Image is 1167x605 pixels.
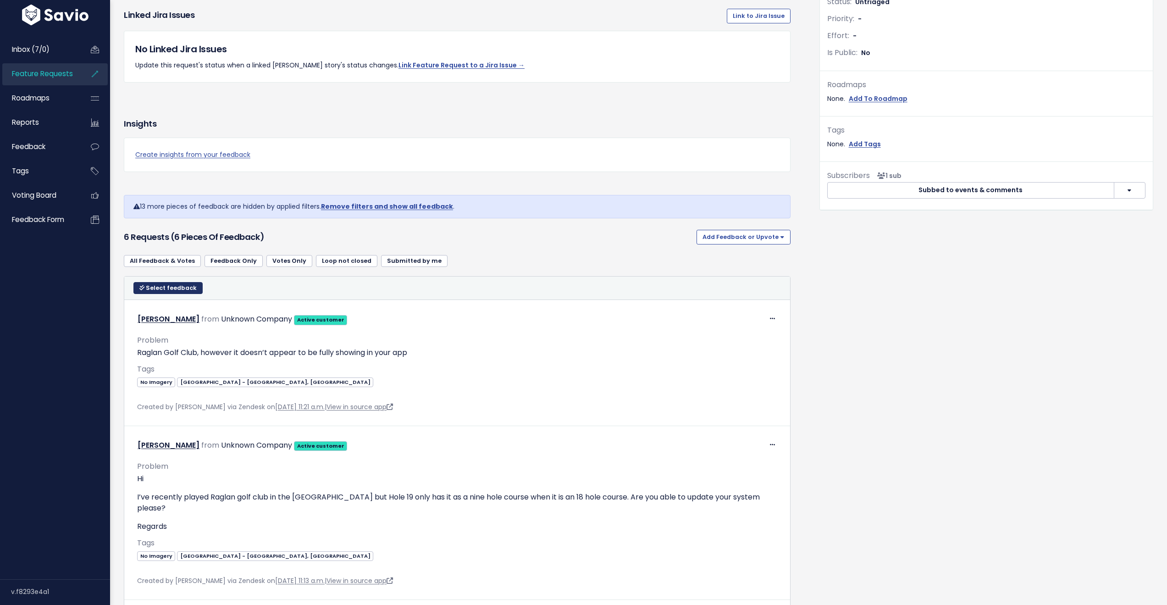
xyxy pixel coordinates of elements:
button: Add Feedback or Upvote [697,230,791,244]
span: Inbox (7/0) [12,44,50,54]
a: All Feedback & Votes [124,255,201,267]
div: Unknown Company [221,439,292,452]
span: No Imagery [137,377,175,387]
span: Feedback form [12,215,64,224]
a: [PERSON_NAME] [138,440,199,450]
span: No [861,48,870,57]
span: Subscribers [827,170,870,181]
a: Feedback form [2,209,76,230]
span: Priority: [827,13,854,24]
a: Feedback [2,136,76,157]
span: - [853,31,857,40]
button: Subbed to events & comments [827,182,1114,199]
div: v.f8293e4a1 [11,580,110,604]
a: Inbox (7/0) [2,39,76,60]
span: Problem [137,335,168,345]
span: Feature Requests [12,69,73,78]
button: Select feedback [133,282,203,294]
span: from [201,314,219,324]
span: Tags [12,166,29,176]
span: <p><strong>Subscribers</strong><br><br> - Nuno Grazina<br> </p> [874,171,902,180]
p: Raglan Golf Club, however it doesn’t appear to be fully showing in your app [137,347,777,358]
a: Create insights from your feedback [135,149,779,161]
span: No Imagery [137,551,175,561]
span: Created by [PERSON_NAME] via Zendesk on | [137,576,393,585]
a: View in source app [326,402,393,411]
div: Unknown Company [221,313,292,326]
p: Regards [137,521,777,532]
a: Votes Only [266,255,312,267]
p: Update this request's status when a linked [PERSON_NAME] story's status changes. [135,60,779,71]
strong: Active customer [297,442,344,450]
a: Voting Board [2,185,76,206]
div: None. [827,139,1145,150]
a: Link Feature Request to a Jira Issue → [398,61,525,70]
div: Tags [827,124,1145,137]
a: Reports [2,112,76,133]
span: Effort: [827,30,849,41]
span: Tags [137,538,155,548]
a: [GEOGRAPHIC_DATA] - [GEOGRAPHIC_DATA], [GEOGRAPHIC_DATA] [177,377,373,386]
span: Is Public: [827,47,857,58]
a: Remove filters and show all feedback [321,202,453,211]
a: Loop not closed [316,255,377,267]
a: Add Tags [849,139,881,150]
h3: 6 Requests (6 pieces of Feedback) [124,231,693,244]
h3: Insights [124,117,156,130]
p: Hi [137,473,777,484]
span: Problem [137,461,168,472]
a: No Imagery [137,377,175,386]
span: Tags [137,364,155,374]
h3: Linked Jira issues [124,9,194,23]
a: View in source app [326,576,393,585]
a: [GEOGRAPHIC_DATA] - [GEOGRAPHIC_DATA], [GEOGRAPHIC_DATA] [177,551,373,560]
span: from [201,440,219,450]
a: Feedback Only [205,255,263,267]
a: [DATE] 11:13 a.m. [275,576,325,585]
a: Add To Roadmap [849,93,907,105]
span: Roadmaps [12,93,50,103]
span: [GEOGRAPHIC_DATA] - [GEOGRAPHIC_DATA], [GEOGRAPHIC_DATA] [177,551,373,561]
a: [PERSON_NAME] [138,314,199,324]
span: Reports [12,117,39,127]
div: Roadmaps [827,78,1145,92]
span: Created by [PERSON_NAME] via Zendesk on | [137,402,393,411]
span: - [858,14,862,23]
a: Tags [2,161,76,182]
img: logo-white.9d6f32f41409.svg [20,5,91,25]
div: None. [827,93,1145,105]
a: Link to Jira Issue [727,9,791,23]
a: [DATE] 11:21 a.m. [275,402,325,411]
span: Select feedback [146,284,197,292]
a: Feature Requests [2,63,76,84]
a: No Imagery [137,551,175,560]
span: Voting Board [12,190,56,200]
span: Feedback [12,142,45,151]
p: I’ve recently played Raglan golf club in the [GEOGRAPHIC_DATA] but Hole 19 only has it as a nine ... [137,492,777,514]
a: Roadmaps [2,88,76,109]
h5: No Linked Jira Issues [135,42,779,56]
strong: Active customer [297,316,344,323]
span: [GEOGRAPHIC_DATA] - [GEOGRAPHIC_DATA], [GEOGRAPHIC_DATA] [177,377,373,387]
div: 13 more pieces of feedback are hidden by applied filters. . [124,195,791,218]
a: Submitted by me [381,255,448,267]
